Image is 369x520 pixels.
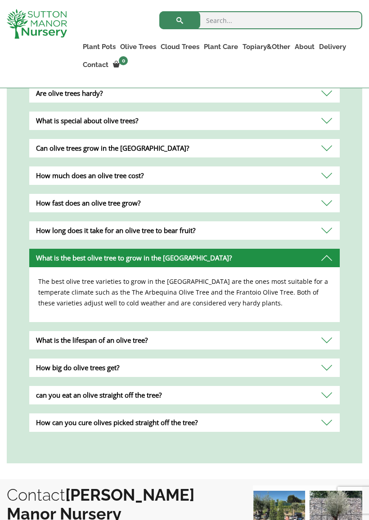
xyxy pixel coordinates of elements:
div: Can olive trees grow in the [GEOGRAPHIC_DATA]? [29,139,340,157]
img: logo [7,9,67,39]
a: Topiary&Other [240,40,292,53]
div: can you eat an olive straight off the tree? [29,386,340,404]
a: About [292,40,317,53]
a: Olive Trees [118,40,158,53]
div: Are olive trees hardy? [29,84,340,103]
div: What is special about olive trees? [29,112,340,130]
div: How can you cure olives picked straight off the tree? [29,413,340,432]
a: Delivery [317,40,348,53]
div: What is the best olive tree to grow in the [GEOGRAPHIC_DATA]? [29,249,340,267]
div: How long does it take for an olive tree to bear fruit? [29,221,340,240]
input: Search... [159,11,362,29]
div: What is the lifespan of an olive tree? [29,331,340,350]
a: Contact [81,58,111,71]
span: 0 [119,56,128,65]
a: Plant Care [202,40,240,53]
div: How much does an olive tree cost? [29,166,340,185]
a: Plant Pots [81,40,118,53]
div: How fast does an olive tree grow? [29,194,340,212]
p: The best olive tree varieties to grow in the [GEOGRAPHIC_DATA] are the ones most suitable for a t... [38,276,331,309]
a: Cloud Trees [158,40,202,53]
div: How big do olive trees get? [29,359,340,377]
a: 0 [111,58,130,71]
